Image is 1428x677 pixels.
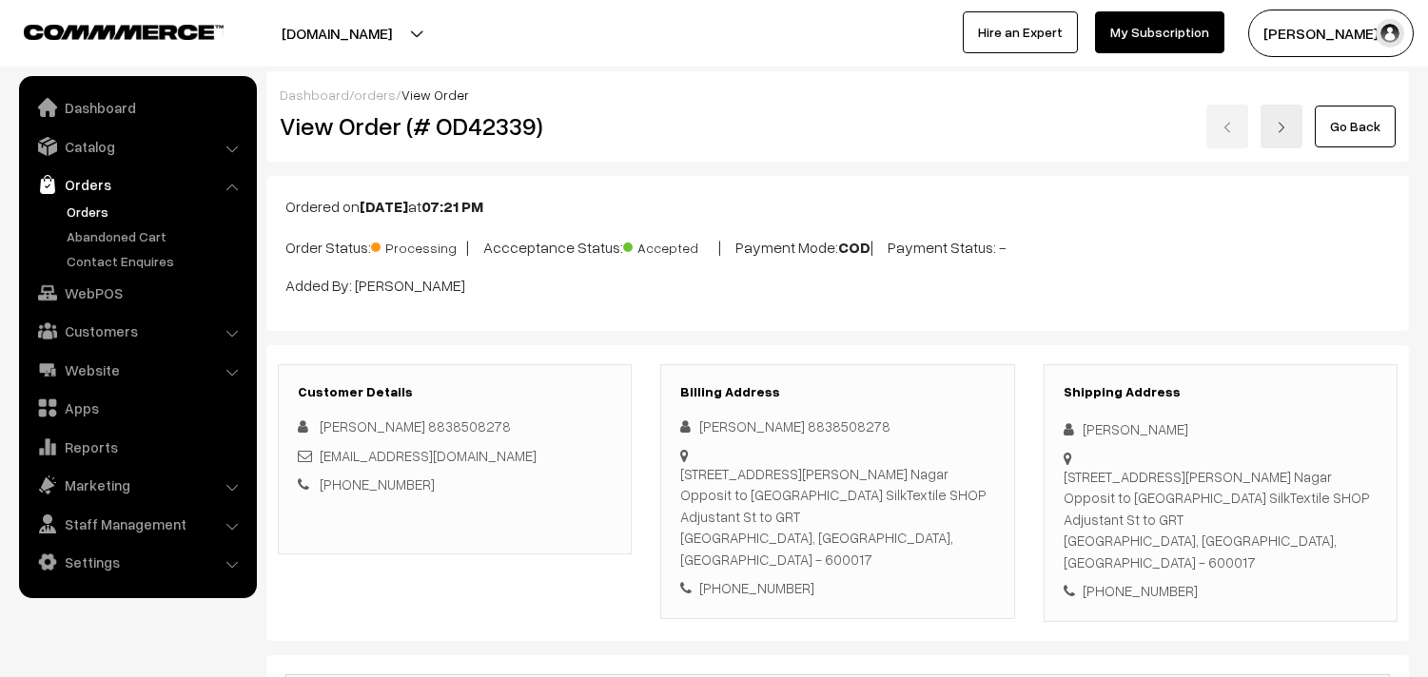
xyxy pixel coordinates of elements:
[62,202,250,222] a: Orders
[360,197,408,216] b: [DATE]
[680,577,994,599] div: [PHONE_NUMBER]
[1064,384,1378,400] h3: Shipping Address
[963,11,1078,53] a: Hire an Expert
[280,87,349,103] a: Dashboard
[680,384,994,400] h3: Billing Address
[1095,11,1224,53] a: My Subscription
[1064,418,1378,440] div: [PERSON_NAME]
[24,468,250,502] a: Marketing
[354,87,396,103] a: orders
[680,416,994,437] div: [PERSON_NAME] 8838508278
[280,111,633,141] h2: View Order (# OD42339)
[320,475,435,493] a: [PHONE_NUMBER]
[24,353,250,387] a: Website
[24,391,250,425] a: Apps
[623,233,718,258] span: Accepted
[1248,10,1414,57] button: [PERSON_NAME] s…
[421,197,483,216] b: 07:21 PM
[24,167,250,202] a: Orders
[298,384,612,400] h3: Customer Details
[24,129,250,164] a: Catalog
[62,226,250,246] a: Abandoned Cart
[24,90,250,125] a: Dashboard
[24,545,250,579] a: Settings
[24,430,250,464] a: Reports
[320,417,511,435] span: [PERSON_NAME] 8838508278
[24,25,224,39] img: COMMMERCE
[1064,580,1378,602] div: [PHONE_NUMBER]
[320,447,537,464] a: [EMAIL_ADDRESS][DOMAIN_NAME]
[1064,466,1378,573] div: [STREET_ADDRESS][PERSON_NAME] Nagar Opposit to [GEOGRAPHIC_DATA] SilkTextile SHOP Adjustant St to...
[1315,106,1396,147] a: Go Back
[24,276,250,310] a: WebPOS
[838,238,870,257] b: COD
[285,274,1390,297] p: Added By: [PERSON_NAME]
[62,251,250,271] a: Contact Enquires
[24,19,190,42] a: COMMMERCE
[24,314,250,348] a: Customers
[1376,19,1404,48] img: user
[371,233,466,258] span: Processing
[680,463,994,571] div: [STREET_ADDRESS][PERSON_NAME] Nagar Opposit to [GEOGRAPHIC_DATA] SilkTextile SHOP Adjustant St to...
[215,10,459,57] button: [DOMAIN_NAME]
[1276,122,1287,133] img: right-arrow.png
[285,233,1390,259] p: Order Status: | Accceptance Status: | Payment Mode: | Payment Status: -
[401,87,469,103] span: View Order
[285,195,1390,218] p: Ordered on at
[280,85,1396,105] div: / /
[24,507,250,541] a: Staff Management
